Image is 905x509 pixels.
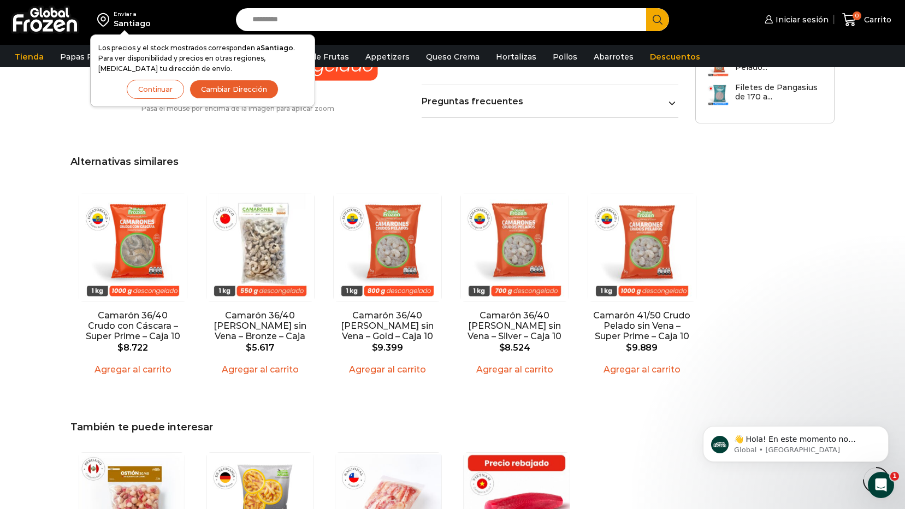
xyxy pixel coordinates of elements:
[644,46,706,67] a: Descuentos
[190,80,279,99] button: Cambiar Dirección
[211,310,309,352] a: Camarón 36/40 [PERSON_NAME] sin Vena – Bronze – Caja 10 kg
[735,54,824,73] h3: Camarón 41/50 Crudo Pelado...
[853,11,861,20] span: 0
[707,83,824,106] a: Filetes de Pangasius de 170 a...
[687,403,905,480] iframe: Intercom notifications mensaje
[735,83,824,102] h3: Filetes de Pangasius de 170 a...
[327,187,448,386] div: 3 / 5
[581,187,703,386] div: 5 / 5
[499,342,530,353] bdi: 8.524
[199,187,321,386] div: 2 / 5
[454,187,576,386] div: 4 / 5
[861,14,891,25] span: Carrito
[70,421,213,433] span: También te puede interesar
[70,156,179,168] span: Alternativas similares
[84,310,181,352] a: Camarón 36/40 Crudo con Cáscara – Super Prime – Caja 10 kg
[114,10,151,18] div: Enviar a
[55,46,115,67] a: Papas Fritas
[646,8,669,31] button: Search button
[360,46,415,67] a: Appetizers
[215,361,305,378] a: Agregar al carrito: “Camarón 36/40 Crudo Pelado sin Vena - Bronze - Caja 10 kg”
[421,46,485,67] a: Queso Crema
[261,44,293,52] strong: Santiago
[499,342,505,353] span: $
[339,310,436,352] a: Camarón 36/40 [PERSON_NAME] sin Vena – Gold – Caja 10 kg
[626,342,632,353] span: $
[70,105,405,113] p: Pasa el mouse por encima de la imagen para aplicar zoom
[342,361,433,378] a: Agregar al carrito: “Camarón 36/40 Crudo Pelado sin Vena - Gold - Caja 10 kg”
[773,14,829,25] span: Iniciar sesión
[626,342,658,353] bdi: 9.889
[762,9,829,31] a: Iniciar sesión
[114,18,151,29] div: Santiago
[88,361,178,378] a: Agregar al carrito: “Camarón 36/40 Crudo con Cáscara - Super Prime - Caja 10 kg”
[9,46,49,67] a: Tienda
[868,472,894,498] iframe: Intercom live chat
[97,10,114,29] img: address-field-icon.svg
[593,310,691,352] a: Camarón 41/50 Crudo Pelado sin Vena – Super Prime – Caja 10 kg
[890,472,899,481] span: 1
[127,80,184,99] button: Continuar
[597,361,687,378] a: Agregar al carrito: “Camarón 41/50 Crudo Pelado sin Vena - Super Prime - Caja 10 kg”
[117,342,123,353] span: $
[547,46,583,67] a: Pollos
[281,46,354,67] a: Pulpa de Frutas
[466,310,564,352] a: Camarón 36/40 [PERSON_NAME] sin Vena – Silver – Caja 10 kg
[72,187,194,386] div: 1 / 5
[839,7,894,33] a: 0 Carrito
[246,342,252,353] span: $
[588,46,639,67] a: Abarrotes
[422,96,679,106] a: Preguntas frecuentes
[372,342,403,353] bdi: 9.399
[372,342,378,353] span: $
[490,46,542,67] a: Hortalizas
[117,342,147,353] bdi: 8.722
[470,361,560,378] a: Agregar al carrito: “Camarón 36/40 Crudo Pelado sin Vena - Silver - Caja 10 kg”
[246,342,274,353] bdi: 5.617
[98,43,307,74] p: Los precios y el stock mostrados corresponden a . Para ver disponibilidad y precios en otras regi...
